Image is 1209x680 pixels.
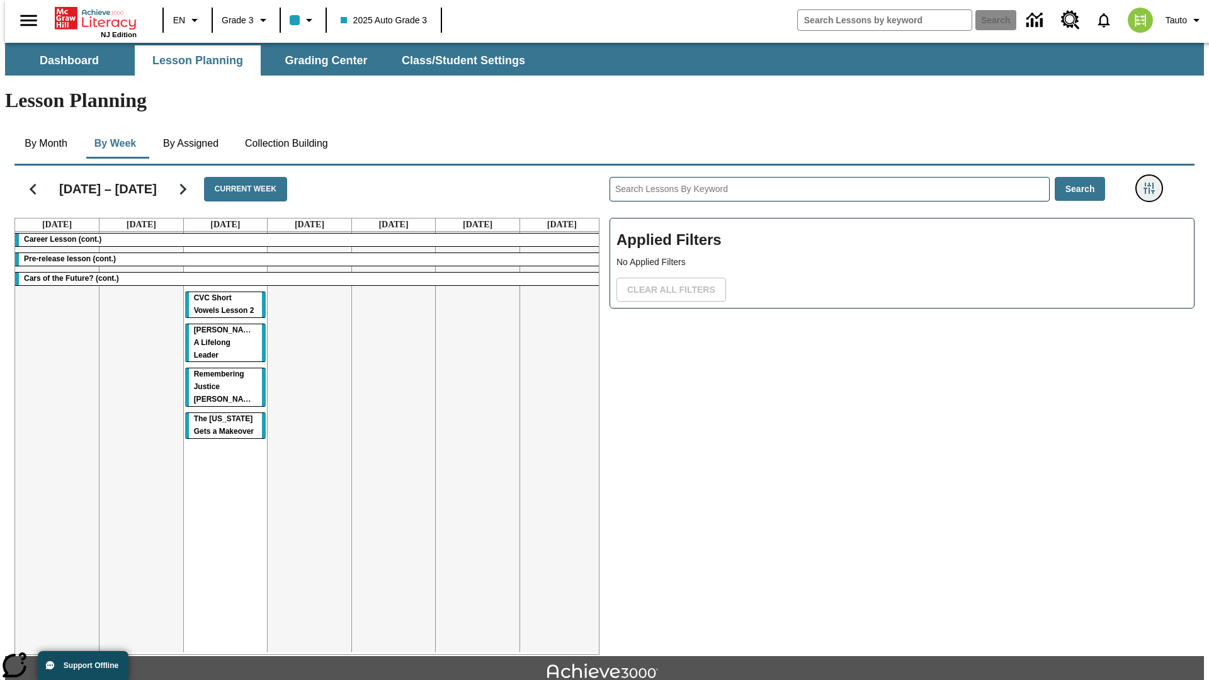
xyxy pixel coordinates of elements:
[1137,176,1162,201] button: Filters Side menu
[59,181,157,196] h2: [DATE] – [DATE]
[167,9,208,31] button: Language: EN, Select a language
[5,43,1204,76] div: SubNavbar
[1055,177,1106,201] button: Search
[185,324,266,362] div: Dianne Feinstein: A Lifelong Leader
[38,651,128,680] button: Support Offline
[101,31,137,38] span: NJ Edition
[392,45,535,76] button: Class/Student Settings
[40,54,99,68] span: Dashboard
[194,293,254,315] span: CVC Short Vowels Lesson 2
[152,54,243,68] span: Lesson Planning
[194,414,254,436] span: The Missouri Gets a Makeover
[285,9,322,31] button: Class color is light blue. Change class color
[376,218,411,231] a: October 17, 2025
[15,234,604,246] div: Career Lesson (cont.)
[124,218,159,231] a: October 14, 2025
[263,45,389,76] button: Grading Center
[153,128,229,159] button: By Assigned
[185,413,266,438] div: The Missouri Gets a Makeover
[610,178,1049,201] input: Search Lessons By Keyword
[6,45,132,76] button: Dashboard
[222,14,254,27] span: Grade 3
[4,161,599,655] div: Calendar
[24,235,101,244] span: Career Lesson (cont.)
[616,225,1188,256] h2: Applied Filters
[204,177,287,201] button: Current Week
[610,218,1195,309] div: Applied Filters
[402,54,525,68] span: Class/Student Settings
[5,89,1204,112] h1: Lesson Planning
[1019,3,1053,38] a: Data Center
[1087,4,1120,37] a: Notifications
[1161,9,1209,31] button: Profile/Settings
[84,128,147,159] button: By Week
[1166,14,1187,27] span: Tauto
[194,370,258,404] span: Remembering Justice O'Connor
[1120,4,1161,37] button: Select a new avatar
[460,218,495,231] a: October 18, 2025
[235,128,338,159] button: Collection Building
[14,128,77,159] button: By Month
[185,368,266,406] div: Remembering Justice O'Connor
[15,253,604,266] div: Pre-release lesson (cont.)
[217,9,276,31] button: Grade: Grade 3, Select a grade
[285,54,367,68] span: Grading Center
[10,2,47,39] button: Open side menu
[167,173,199,205] button: Next
[64,661,118,670] span: Support Offline
[1053,3,1087,37] a: Resource Center, Will open in new tab
[341,14,428,27] span: 2025 Auto Grade 3
[55,6,137,31] a: Home
[17,173,49,205] button: Previous
[208,218,242,231] a: October 15, 2025
[798,10,972,30] input: search field
[55,4,137,38] div: Home
[15,273,604,285] div: Cars of the Future? (cont.)
[24,274,119,283] span: Cars of the Future? (cont.)
[24,254,116,263] span: Pre-release lesson (cont.)
[616,256,1188,269] p: No Applied Filters
[194,326,260,360] span: Dianne Feinstein: A Lifelong Leader
[545,218,579,231] a: October 19, 2025
[135,45,261,76] button: Lesson Planning
[185,292,266,317] div: CVC Short Vowels Lesson 2
[292,218,327,231] a: October 16, 2025
[40,218,74,231] a: October 13, 2025
[1128,8,1153,33] img: avatar image
[5,45,536,76] div: SubNavbar
[173,14,185,27] span: EN
[599,161,1195,655] div: Search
